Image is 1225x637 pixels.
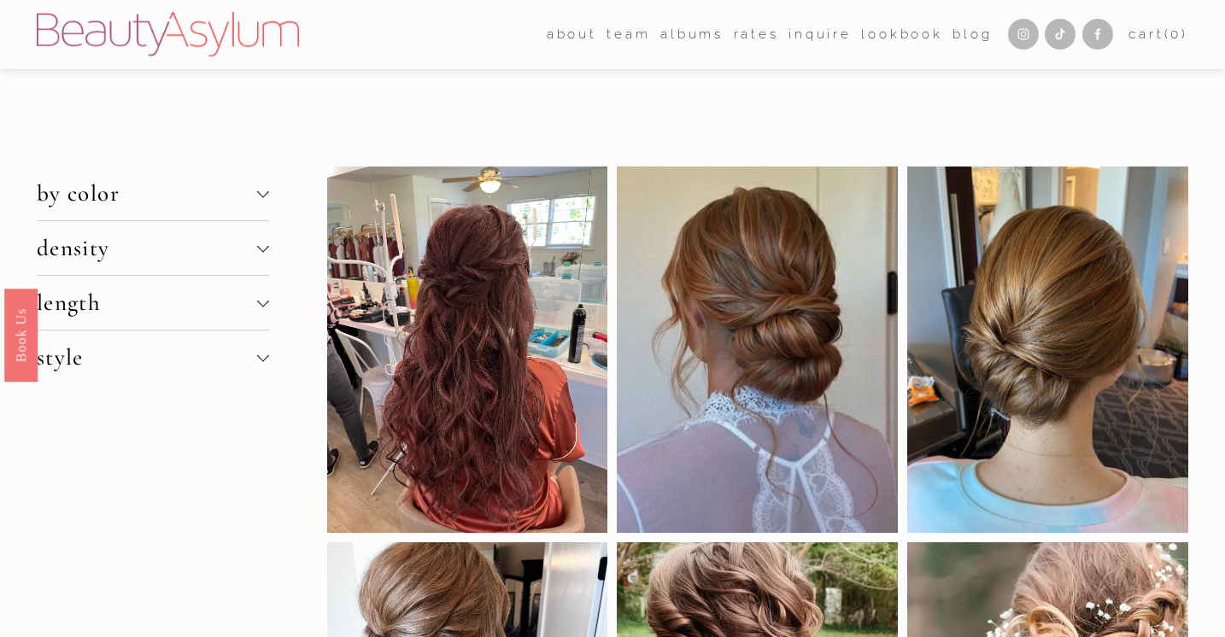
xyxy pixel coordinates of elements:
[607,23,650,47] span: team
[37,343,257,371] span: style
[734,21,779,48] a: Rates
[37,289,257,317] span: length
[607,21,650,48] a: folder dropdown
[37,12,299,56] img: Beauty Asylum | Bridal Hair &amp; Makeup Charlotte &amp; Atlanta
[952,21,992,48] a: Blog
[1170,26,1181,42] span: 0
[37,276,269,330] button: length
[1045,19,1076,50] a: TikTok
[788,21,852,48] a: Inquire
[37,179,257,207] span: by color
[37,330,269,384] button: style
[861,21,943,48] a: Lookbook
[37,167,269,220] button: by color
[1128,23,1188,47] a: 0 items in cart
[37,234,257,262] span: density
[4,289,38,382] a: Book Us
[660,21,724,48] a: albums
[1082,19,1113,50] a: Facebook
[1164,26,1188,42] span: ( )
[547,23,597,47] span: about
[547,21,597,48] a: folder dropdown
[37,221,269,275] button: density
[1008,19,1039,50] a: Instagram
